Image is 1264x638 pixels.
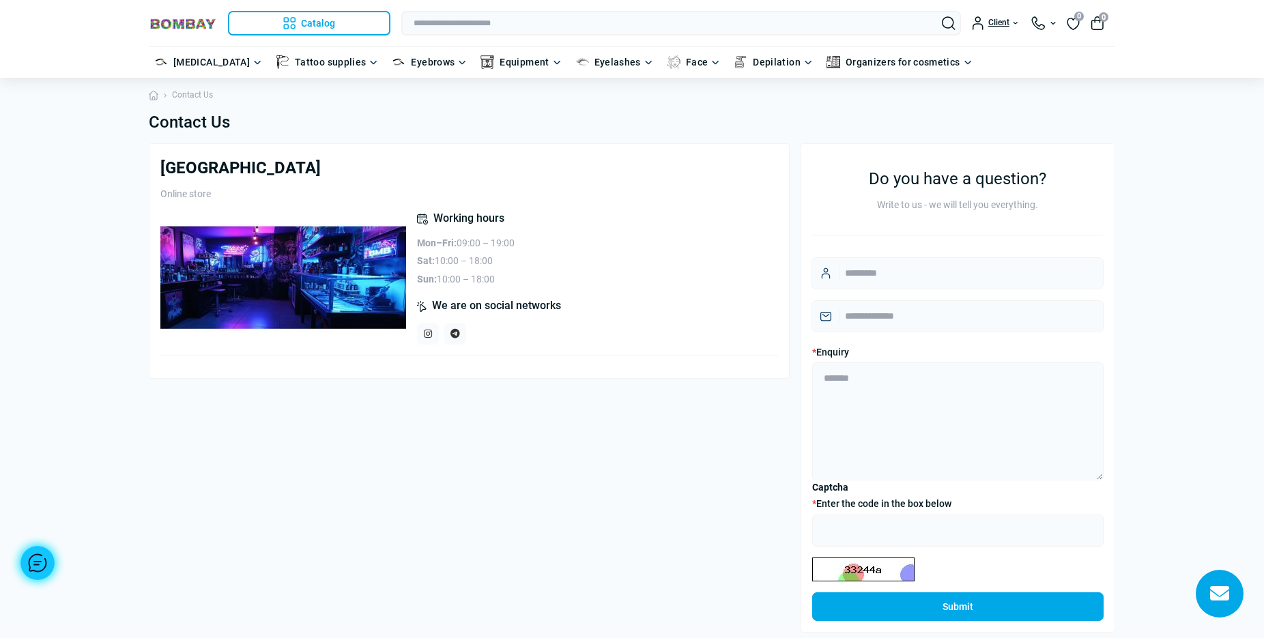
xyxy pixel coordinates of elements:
[417,274,437,285] b: Sun:
[154,55,168,69] img: Permanent makeup
[149,17,217,30] img: BOMBAY
[1074,12,1084,21] span: 0
[392,55,405,69] img: Eyebrows
[276,55,289,69] img: Tattoo supplies
[594,55,641,70] a: Eyelashes
[149,113,1115,132] h1: Contact Us
[1067,16,1080,31] a: 0
[500,55,549,70] a: Equipment
[1091,16,1104,30] button: 0
[812,496,951,511] label: Enter the code in the box below
[575,55,589,69] img: Eyelashes
[811,257,1104,289] input: Username
[812,592,1104,621] button: Submit
[417,255,435,266] b: Sat:
[686,55,708,70] a: Face
[417,237,457,248] b: Mon–Fri:
[811,300,1104,332] input: email
[417,300,778,312] div: We are on social networks
[812,166,1104,197] div: Do you have a question?
[734,55,747,69] img: Depilation
[417,253,515,268] li: 10:00 – 18:00
[411,55,455,70] a: Eyebrows
[942,16,956,30] button: Search
[160,213,406,343] img: BOMBAY
[667,55,680,69] img: Face
[160,155,778,181] div: [GEOGRAPHIC_DATA]
[812,197,1104,212] div: Write to us - we will tell you everything.
[417,235,515,250] li: 09:00 – 19:00
[160,186,778,201] div: Online store
[753,55,801,70] a: Depilation
[417,213,515,224] div: Working hours
[846,55,960,70] a: Organizers for cosmetics
[1099,12,1108,22] span: 0
[812,345,849,362] label: Enquiry
[295,55,366,70] a: Tattoo supplies
[480,55,494,69] img: Equipment
[228,11,390,35] button: Catalog
[812,480,1104,495] legend: Captcha
[149,78,1115,113] nav: breadcrumb
[173,55,250,70] a: [MEDICAL_DATA]
[417,272,515,287] li: 10:00 – 18:00
[827,55,840,69] img: Organizers for cosmetics
[158,89,213,102] li: Contact Us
